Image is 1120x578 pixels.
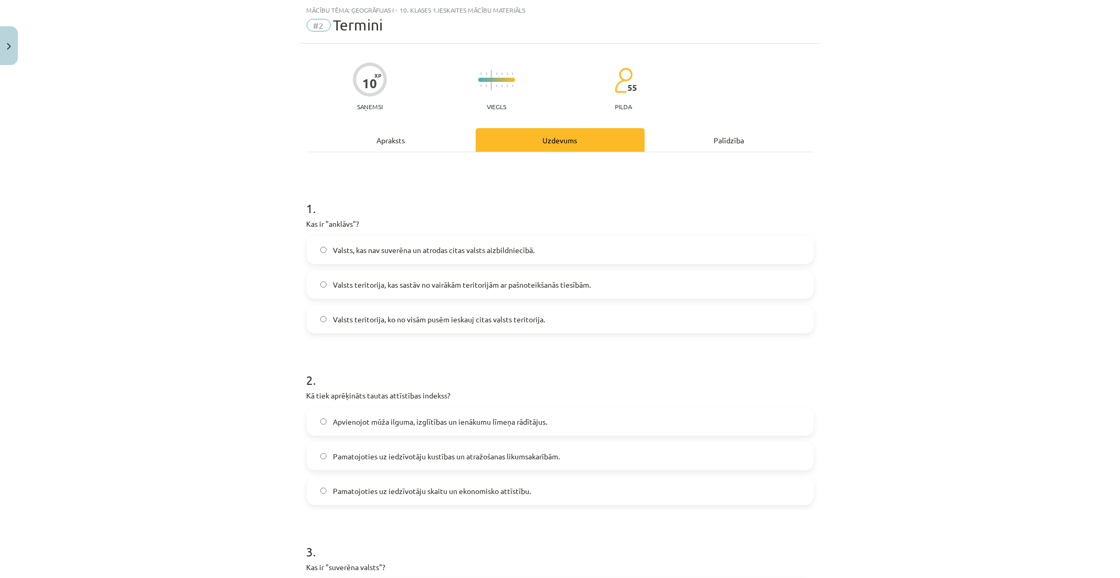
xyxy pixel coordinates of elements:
[491,70,492,90] img: icon-long-line-d9ea69661e0d244f92f715978eff75569469978d946b2353a9bb055b3ed8787d.svg
[374,72,381,78] span: XP
[512,85,513,87] img: icon-short-line-57e1e144782c952c97e751825c79c345078a6d821885a25fce030b3d8c18986b.svg
[496,72,497,75] img: icon-short-line-57e1e144782c952c97e751825c79c345078a6d821885a25fce030b3d8c18986b.svg
[307,19,331,31] span: #2
[486,85,487,87] img: icon-short-line-57e1e144782c952c97e751825c79c345078a6d821885a25fce030b3d8c18986b.svg
[333,245,535,256] span: Valsts, kas nav suverēna un atrodas citas valsts aizbildniecībā.
[307,218,814,229] p: Kas ir "anklāvs"?
[333,416,547,427] span: Apvienojot mūža ilguma, izglītības un ienākumu līmeņa rādītājus.
[320,453,327,460] input: Pamatojoties uz iedzīvotāju kustības un atražošanas likumsakarībām.
[320,418,327,425] input: Apvienojot mūža ilguma, izglītības un ienākumu līmeņa rādītājus.
[333,486,531,497] span: Pamatojoties uz iedzīvotāju skaitu un ekonomisko attīstību.
[333,16,383,34] span: Termini
[615,103,632,110] p: pilda
[333,314,545,325] span: Valsts teritorija, ko no visām pusēm ieskauj citas valsts teritorija.
[353,103,387,110] p: Saņemsi
[507,72,508,75] img: icon-short-line-57e1e144782c952c97e751825c79c345078a6d821885a25fce030b3d8c18986b.svg
[307,354,814,387] h1: 2 .
[501,85,503,87] img: icon-short-line-57e1e144782c952c97e751825c79c345078a6d821885a25fce030b3d8c18986b.svg
[507,85,508,87] img: icon-short-line-57e1e144782c952c97e751825c79c345078a6d821885a25fce030b3d8c18986b.svg
[627,83,637,92] span: 55
[512,72,513,75] img: icon-short-line-57e1e144782c952c97e751825c79c345078a6d821885a25fce030b3d8c18986b.svg
[614,67,633,93] img: students-c634bb4e5e11cddfef0936a35e636f08e4e9abd3cc4e673bd6f9a4125e45ecb1.svg
[320,281,327,288] input: Valsts teritorija, kas sastāv no vairākām teritorijām ar pašnoteikšanās tiesībām.
[501,72,503,75] img: icon-short-line-57e1e144782c952c97e751825c79c345078a6d821885a25fce030b3d8c18986b.svg
[307,562,814,573] p: Kas ir "suverēna valsts"?
[320,488,327,495] input: Pamatojoties uz iedzīvotāju skaitu un ekonomisko attīstību.
[307,6,814,14] div: Mācību tēma: Ģeogrāfijas i - 10. klases 1.ieskaites mācību materiāls
[320,316,327,323] input: Valsts teritorija, ko no visām pusēm ieskauj citas valsts teritorija.
[480,72,482,75] img: icon-short-line-57e1e144782c952c97e751825c79c345078a6d821885a25fce030b3d8c18986b.svg
[320,247,327,254] input: Valsts, kas nav suverēna un atrodas citas valsts aizbildniecībā.
[307,390,814,401] p: Kā tiek aprēķināts tautas attīstības indekss?
[307,128,476,152] div: Apraksts
[333,451,560,462] span: Pamatojoties uz iedzīvotāju kustības un atražošanas likumsakarībām.
[307,526,814,559] h1: 3 .
[307,183,814,215] h1: 1 .
[645,128,814,152] div: Palīdzība
[7,43,11,50] img: icon-close-lesson-0947bae3869378f0d4975bcd49f059093ad1ed9edebbc8119c70593378902aed.svg
[362,76,377,91] div: 10
[496,85,497,87] img: icon-short-line-57e1e144782c952c97e751825c79c345078a6d821885a25fce030b3d8c18986b.svg
[480,85,482,87] img: icon-short-line-57e1e144782c952c97e751825c79c345078a6d821885a25fce030b3d8c18986b.svg
[476,128,645,152] div: Uzdevums
[333,279,591,290] span: Valsts teritorija, kas sastāv no vairākām teritorijām ar pašnoteikšanās tiesībām.
[487,103,506,110] p: Viegls
[486,72,487,75] img: icon-short-line-57e1e144782c952c97e751825c79c345078a6d821885a25fce030b3d8c18986b.svg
